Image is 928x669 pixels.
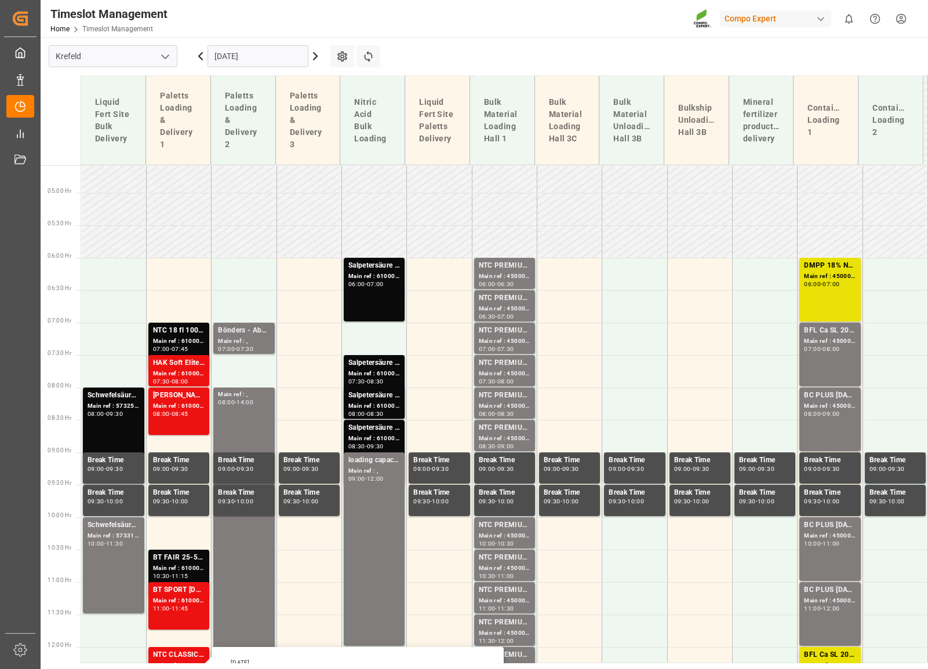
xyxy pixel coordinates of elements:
div: 10:30 [153,573,170,579]
div: Main ref : 4500001014, 2000001045 [479,272,530,282]
button: show 0 new notifications [836,6,862,32]
div: Bulk Material Unloading Hall 3B [609,92,654,149]
div: - [170,411,172,416]
div: 10:00 [172,499,188,504]
div: 07:00 [823,282,839,287]
div: Bulk Material Loading Hall 1 [479,92,525,149]
div: 11:30 [106,541,123,546]
div: Main ref : 5733173, [88,531,140,541]
div: 09:30 [367,444,384,449]
div: NTC PREMIUM [DATE]+3+TE BULK [479,357,530,369]
div: 08:00 [218,400,235,405]
div: - [821,466,823,471]
div: Main ref : 6100001633, 2000001401 [153,337,205,346]
div: 09:30 [172,466,188,471]
div: - [104,466,106,471]
div: 14:00 [236,400,253,405]
div: 09:00 [413,466,430,471]
div: 10:00 [236,499,253,504]
div: NTC PREMIUM [DATE]+3+TE BULK [479,520,530,531]
div: Main ref : 6100001597, 2000000945 [153,596,205,606]
div: Salpetersäure 53 lose [348,390,400,401]
div: NTC CLASSIC [DATE] 25kg (x40) DE,EN,PLTPL N 12-4-6 25kg (x40) D,A,CHEST TE-MAX 11-48 20kg (x45) D... [153,649,205,661]
div: 10:00 [497,499,514,504]
div: Mineral fertilizer production delivery [738,92,784,149]
div: Salpetersäure 53 lose [348,422,400,434]
div: 09:30 [562,466,579,471]
div: - [690,499,692,504]
div: [PERSON_NAME] 8-8-6 20L (x48) DE,ENTPL N 12-4-6 25kg (x40) D,A,CHBT FAIR 25-5-8 35%UH 3M 25kg (x4... [153,390,205,401]
div: - [300,499,301,504]
span: 05:30 Hr [48,220,71,226]
div: Break Time [153,487,205,499]
div: 11:00 [479,606,496,611]
button: open menu [156,47,173,65]
div: 09:00 [283,466,300,471]
div: 09:30 [432,466,449,471]
div: 10:00 [758,499,774,504]
div: - [170,573,172,579]
div: 10:00 [804,541,821,546]
div: 10:00 [562,499,579,504]
div: Schwefelsäure SO3 rein (Frisch-Ware);Schwefelsäure SO3 rein (HG-Standard) [88,390,140,401]
div: 08:00 [153,411,170,416]
div: 09:30 [497,466,514,471]
div: Compo Expert [720,10,831,27]
div: Main ref : 6100001651, 2000001396 [348,369,400,379]
div: - [170,606,172,611]
div: 12:00 [497,638,514,644]
div: - [104,411,106,416]
div: 09:30 [739,499,756,504]
div: Main ref : , [218,337,270,346]
div: - [170,346,172,352]
div: 11:30 [497,606,514,611]
input: DD.MM.YYYY [208,45,308,67]
div: 09:00 [218,466,235,471]
div: BFL Ca SL 200L (x4) CL,ES,LAT MTO [804,325,856,337]
div: Break Time [413,455,465,466]
div: - [886,466,887,471]
div: Break Time [218,487,270,499]
div: 12:00 [367,476,384,481]
div: 07:30 [348,379,365,384]
div: 07:45 [172,346,188,352]
div: Timeslot Management [50,5,168,23]
div: Main ref : 4500000571, 2000000524 [804,596,856,606]
div: 09:30 [88,499,104,504]
div: - [235,400,236,405]
div: NTC 18 fl 1000L IBC *PDBFL Aktiv [DATE] SL 200L (x4) DEBFL Aktiv [DATE] SL 1000L IBC MTOBFL Aktiv... [153,325,205,337]
div: Break Time [804,455,856,466]
span: 06:30 Hr [48,285,71,291]
div: Break Time [218,455,270,466]
div: Bulkship Unloading Hall 3B [674,97,719,143]
div: - [886,499,887,504]
div: HAK Soft Elite [DATE] 25kg (x48) GENHAK Soft [DATE] 25kg(x48) GEN [153,357,205,369]
div: - [170,499,172,504]
div: - [104,499,106,504]
div: Main ref : 4500001020, 2000001045 [479,531,530,541]
span: 12:00 Hr [48,642,71,648]
div: Schwefelsäure SO3 rein (Frisch-Ware) [88,520,140,531]
img: Screenshot%202023-09-29%20at%2010.02.21.png_1712312052.png [693,9,712,29]
div: - [365,476,367,481]
div: 07:00 [218,346,235,352]
div: - [365,379,367,384]
div: NTC PREMIUM [DATE]+3+TE BULK [479,617,530,628]
div: 09:30 [869,499,886,504]
div: 06:30 [497,282,514,287]
div: 08:00 [172,379,188,384]
div: Container Loading 1 [803,97,849,143]
div: Salpetersäure 53 lose [348,357,400,369]
div: 07:00 [153,346,170,352]
div: 10:00 [432,499,449,504]
span: 11:30 Hr [48,609,71,616]
div: - [170,466,172,471]
div: - [495,638,497,644]
div: NTC PREMIUM [DATE]+3+TE BULK [479,649,530,661]
input: Type to search/select [49,45,177,67]
div: 07:00 [367,282,384,287]
div: [DATE] [227,659,486,667]
div: 11:00 [804,606,821,611]
div: - [235,346,236,352]
div: 11:00 [153,606,170,611]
